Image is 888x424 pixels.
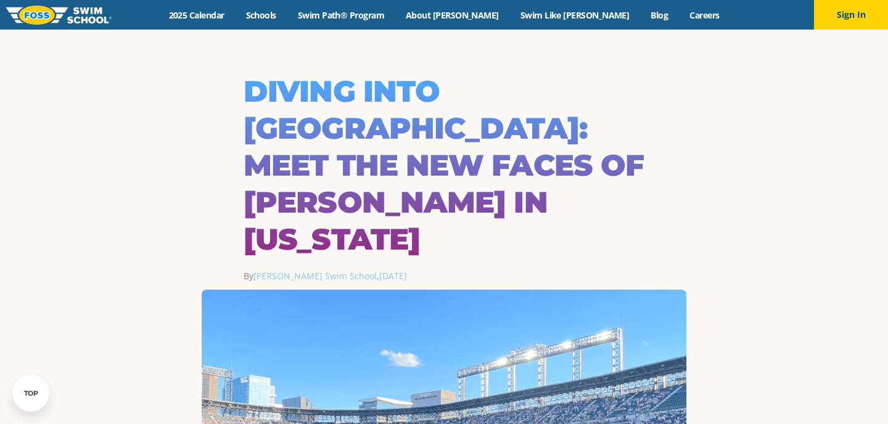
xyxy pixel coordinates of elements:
a: About [PERSON_NAME] [395,9,510,21]
a: Swim Like [PERSON_NAME] [509,9,640,21]
span: By [244,270,377,282]
a: Blog [640,9,679,21]
a: Swim Path® Program [287,9,395,21]
a: 2025 Calendar [158,9,235,21]
div: TOP [24,389,38,397]
img: FOSS Swim School Logo [6,6,112,25]
h1: Diving Into [GEOGRAPHIC_DATA]: Meet the New Faces of [PERSON_NAME] in [US_STATE] [244,73,644,258]
a: [DATE] [379,270,407,282]
span: , [377,270,407,282]
a: Careers [679,9,730,21]
a: [PERSON_NAME] Swim School [253,270,377,282]
a: Schools [235,9,287,21]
